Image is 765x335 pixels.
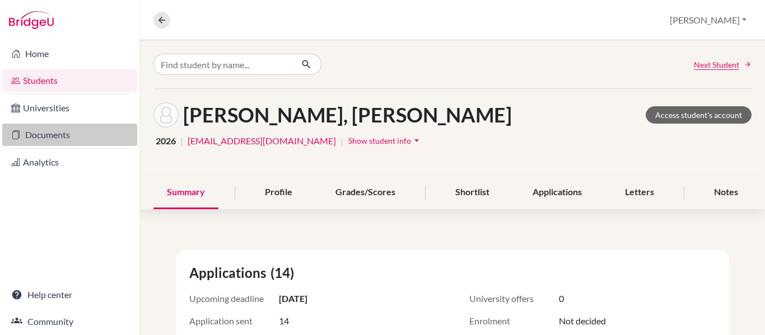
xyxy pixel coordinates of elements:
a: Documents [2,124,137,146]
span: | [180,134,183,148]
div: Applications [519,176,595,209]
span: | [340,134,343,148]
button: [PERSON_NAME] [665,10,752,31]
a: Help center [2,284,137,306]
a: Community [2,310,137,333]
a: Students [2,69,137,92]
span: University offers [469,292,559,305]
span: Next Student [694,59,739,70]
a: Universities [2,97,137,119]
span: [DATE] [279,292,307,305]
input: Find student by name... [153,54,292,75]
span: Not decided [559,314,606,328]
div: Letters [612,176,668,209]
a: Analytics [2,151,137,173]
i: arrow_drop_down [411,135,422,146]
button: Show student infoarrow_drop_down [348,132,423,149]
span: Application sent [189,314,279,328]
div: Grades/Scores [322,176,409,209]
div: Shortlist [442,176,503,209]
span: Applications [189,263,270,283]
a: Access student's account [646,106,752,124]
a: Home [2,43,137,65]
div: Summary [153,176,218,209]
span: 0 [559,292,564,305]
h1: [PERSON_NAME], [PERSON_NAME] [183,103,512,127]
span: Upcoming deadline [189,292,279,305]
img: Alex Gabriel Hernández Aguirre's avatar [153,102,179,128]
span: Enrolment [469,314,559,328]
span: 14 [279,314,289,328]
span: 2026 [156,134,176,148]
div: Profile [251,176,306,209]
div: Notes [701,176,752,209]
span: Show student info [348,136,411,145]
a: [EMAIL_ADDRESS][DOMAIN_NAME] [188,134,336,148]
span: (14) [270,263,298,283]
img: Bridge-U [9,11,54,29]
a: Next Student [694,59,752,70]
